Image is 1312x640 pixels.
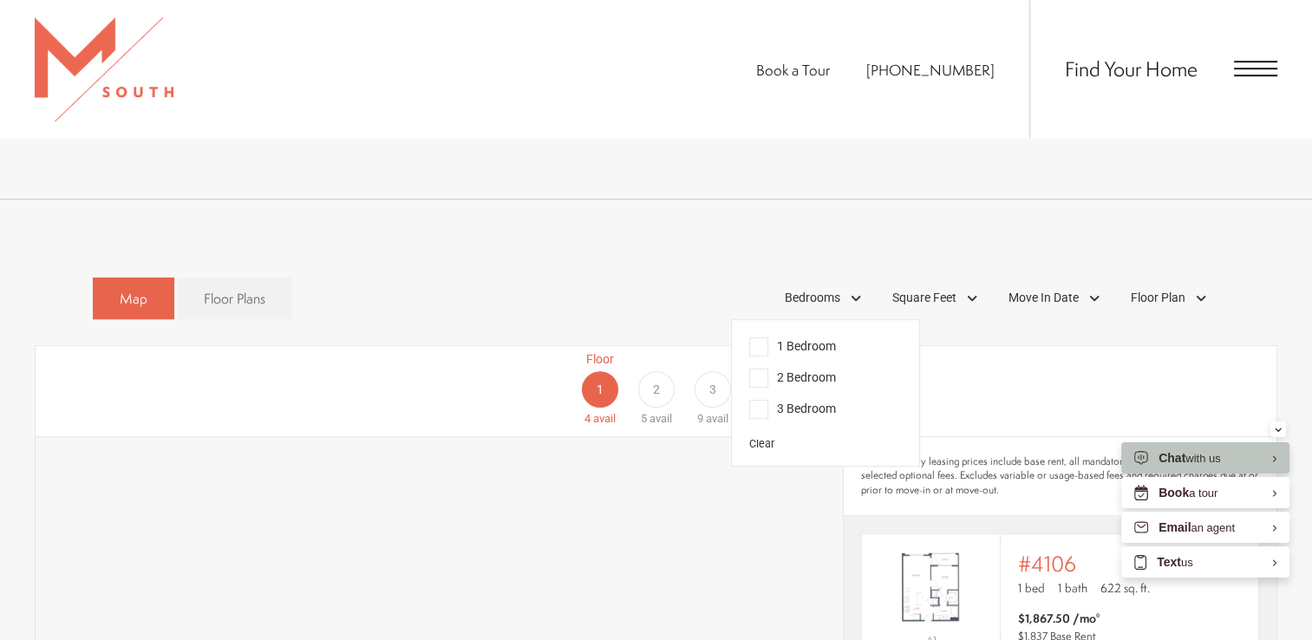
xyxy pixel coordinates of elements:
a: Find Your Home [1065,55,1198,82]
span: #4106 [1018,552,1076,576]
span: Move In Date [1008,289,1079,307]
a: Book a Tour [756,60,830,80]
span: 3 Bedroom [749,400,836,419]
img: MSouth [35,17,173,121]
span: avail [706,412,728,425]
span: Floor Plans [204,289,265,309]
span: * Total monthly leasing prices include base rent, all mandatory monthly fees and any user-selecte... [861,454,1259,498]
span: 622 sq. ft. [1100,579,1150,597]
span: 1 bath [1058,579,1087,597]
span: 9 [697,412,703,425]
span: Square Feet [892,289,956,307]
span: $1,867.50 /mo* [1018,610,1100,627]
button: Clear [749,436,774,453]
img: #4106 - 1 bedroom floor plan layout with 1 bathroom and 622 square feet [862,544,1000,630]
span: 2 [652,381,659,399]
a: Floor 2 [628,350,684,428]
span: [PHONE_NUMBER] [866,60,995,80]
span: 3 [709,381,716,399]
span: 5 [640,412,646,425]
span: Map [120,289,147,309]
span: avail [649,412,671,425]
a: Floor 3 [684,350,741,428]
span: 1 bed [1018,579,1045,597]
button: Open Menu [1234,61,1277,76]
span: 1 Bedroom [749,337,836,356]
span: Bedrooms [785,289,840,307]
span: Floor Plan [1131,289,1185,307]
a: Call Us at 813-570-8014 [866,60,995,80]
span: 2 Bedroom [749,369,836,388]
